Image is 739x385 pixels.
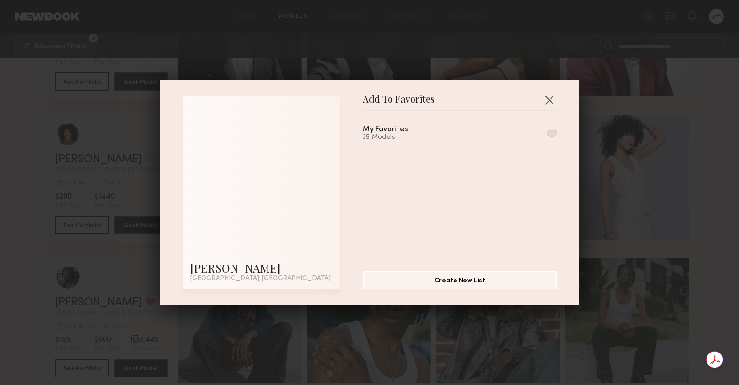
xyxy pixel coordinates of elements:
[363,271,557,289] button: Create New List
[363,134,431,141] div: 35 Models
[190,260,333,275] div: [PERSON_NAME]
[542,92,557,107] button: Close
[363,96,435,110] span: Add To Favorites
[190,275,333,282] div: [GEOGRAPHIC_DATA], [GEOGRAPHIC_DATA]
[363,126,408,134] div: My Favorites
